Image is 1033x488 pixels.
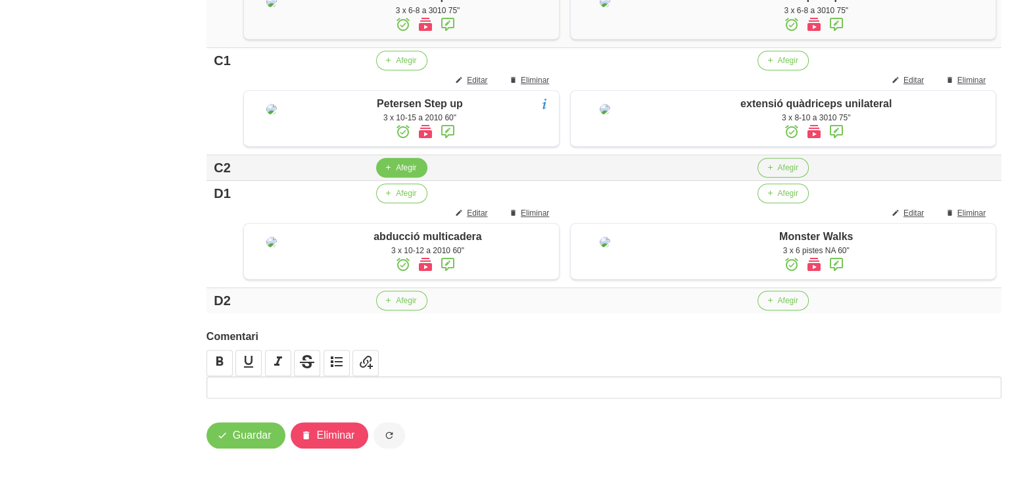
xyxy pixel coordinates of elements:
[643,5,989,16] div: 3 x 6-8 a 3010 75"
[212,291,233,310] div: D2
[779,231,853,242] span: Monster Walks
[643,245,989,256] div: 3 x 6 pistes NA 60"
[212,51,233,70] div: C1
[467,207,487,219] span: Editar
[740,98,892,109] span: extensió quàdriceps unilateral
[266,237,277,247] img: 8ea60705-12ae-42e8-83e1-4ba62b1261d5%2Factivities%2Fabduccio%20hip.jpg
[396,187,416,199] span: Afegir
[884,203,934,223] button: Editar
[884,70,934,90] button: Editar
[396,162,416,174] span: Afegir
[206,422,285,449] button: Guardar
[643,112,989,124] div: 3 x 8-10 a 3010 75"
[447,70,498,90] button: Editar
[303,245,553,256] div: 3 x 10-12 a 2010 60"
[376,291,427,310] button: Afegir
[212,158,233,178] div: C2
[501,203,560,223] button: Eliminar
[757,183,808,203] button: Afegir
[938,203,996,223] button: Eliminar
[303,5,553,16] div: 3 x 6-8 a 3010 75"
[212,183,233,203] div: D1
[376,183,427,203] button: Afegir
[396,55,416,66] span: Afegir
[373,231,482,242] span: abducció multicadera
[903,207,924,219] span: Editar
[266,104,277,114] img: 8ea60705-12ae-42e8-83e1-4ba62b1261d5%2Factivities%2F69935-petersen-step-up-jpg.jpg
[206,329,1001,345] label: Comentari
[777,187,798,199] span: Afegir
[757,51,808,70] button: Afegir
[447,203,498,223] button: Editar
[303,112,553,124] div: 3 x 10-15 a 2010 60"
[757,291,808,310] button: Afegir
[377,98,463,109] span: Petersen Step up
[757,158,808,178] button: Afegir
[376,51,427,70] button: Afegir
[600,237,610,247] img: 8ea60705-12ae-42e8-83e1-4ba62b1261d5%2Factivities%2Fmonster%20walk.jpg
[317,427,355,443] span: Eliminar
[777,55,798,66] span: Afegir
[777,295,798,306] span: Afegir
[957,207,986,219] span: Eliminar
[600,104,610,114] img: 8ea60705-12ae-42e8-83e1-4ba62b1261d5%2Factivities%2Funilateral%20leg%20extension.jpg
[938,70,996,90] button: Eliminar
[376,158,427,178] button: Afegir
[233,427,272,443] span: Guardar
[291,422,369,449] button: Eliminar
[467,74,487,86] span: Editar
[521,207,549,219] span: Eliminar
[903,74,924,86] span: Editar
[777,162,798,174] span: Afegir
[396,295,416,306] span: Afegir
[501,70,560,90] button: Eliminar
[957,74,986,86] span: Eliminar
[521,74,549,86] span: Eliminar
